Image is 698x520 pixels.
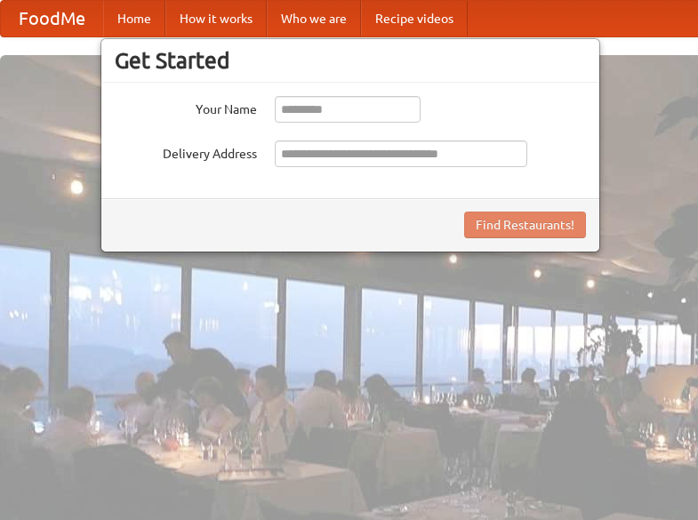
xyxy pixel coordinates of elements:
[361,1,468,36] a: Recipe videos
[115,96,257,118] label: Your Name
[115,140,257,163] label: Delivery Address
[267,1,361,36] a: Who we are
[103,1,165,36] a: Home
[464,212,586,238] button: Find Restaurants!
[1,1,103,36] a: FoodMe
[165,1,267,36] a: How it works
[115,47,586,74] h3: Get Started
